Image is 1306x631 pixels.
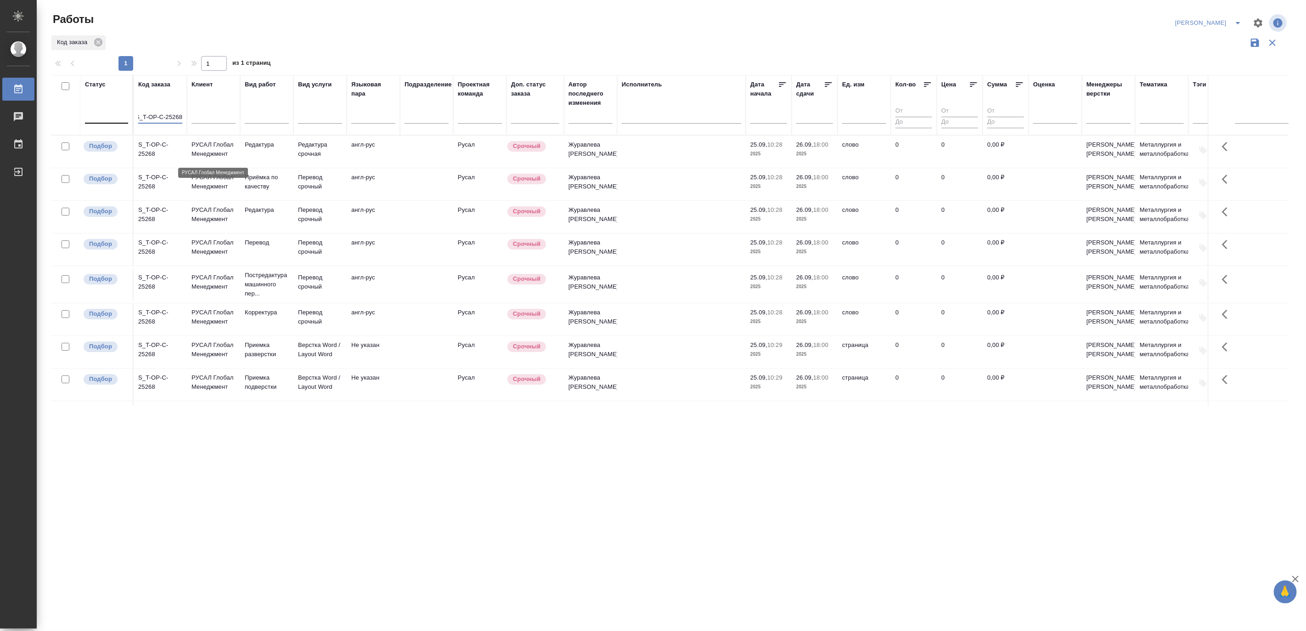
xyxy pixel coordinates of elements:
td: 0 [891,201,937,233]
p: [PERSON_NAME] [PERSON_NAME] [1086,238,1131,256]
td: 0 [937,401,983,433]
td: слово [838,136,891,168]
td: 0 [937,303,983,335]
p: Перевод срочный [298,173,342,191]
p: Подбор [89,174,112,183]
td: англ-рус [347,136,400,168]
td: 0 [891,168,937,200]
p: Срочный [513,375,540,384]
p: 10:29 [767,341,782,348]
p: РУСАЛ Глобал Менеджмент [191,140,236,159]
button: Здесь прячутся важные кнопки [1216,369,1238,391]
td: англ-рус [347,233,400,266]
td: 0,00 ₽ [983,233,1029,266]
td: 0,00 ₽ [983,303,1029,335]
td: 0,00 ₽ [983,168,1029,200]
td: англ-рус [347,168,400,200]
div: Языковая пара [351,80,395,98]
p: Редактура [245,205,289,215]
input: От [941,106,978,117]
td: Журавлева [PERSON_NAME] [564,168,617,200]
td: Русал [453,369,507,401]
button: Добавить тэги [1193,273,1213,293]
td: 0,00 ₽ [983,369,1029,401]
p: [PERSON_NAME] [PERSON_NAME] [1086,173,1131,191]
td: Журавлева [PERSON_NAME] [564,369,617,401]
p: 10:29 [767,374,782,381]
div: Можно подбирать исполнителей [83,273,128,285]
p: РУСАЛ Глобал Менеджмент [191,238,236,256]
button: 🙏 [1274,580,1297,603]
p: РУСАЛ Глобал Менеджмент [191,205,236,224]
p: 18:00 [813,174,828,181]
div: split button [1173,16,1247,30]
p: Металлургия и металлобработка [1140,373,1184,392]
td: Русал [453,168,507,200]
span: Работы [51,12,94,27]
td: слово [838,233,891,266]
span: из 1 страниц [232,57,271,71]
p: Срочный [513,142,540,151]
p: 26.09, [796,341,813,348]
button: Добавить тэги [1193,140,1213,160]
input: До [987,117,1024,128]
p: 25.09, [750,309,767,316]
td: Журавлева [PERSON_NAME] [564,303,617,335]
div: Дата начала [750,80,778,98]
p: [PERSON_NAME] [PERSON_NAME] [1086,341,1131,359]
p: Редактура срочная [298,140,342,159]
p: 26.09, [796,309,813,316]
p: 18:00 [813,374,828,381]
p: Срочный [513,274,540,284]
div: Менеджеры верстки [1086,80,1131,98]
p: 2025 [750,282,787,291]
p: РУСАЛ Глобал Менеджмент [191,273,236,291]
td: 0,00 ₽ [983,136,1029,168]
p: 2025 [750,350,787,359]
td: 0 [891,268,937,301]
td: 0 [937,336,983,368]
p: 25.09, [750,174,767,181]
p: [PERSON_NAME] [PERSON_NAME] [1086,140,1131,159]
div: Проектная команда [458,80,502,98]
div: S_T-OP-C-25268 [138,173,182,191]
td: страница [838,401,891,433]
div: Кол-во [895,80,916,89]
div: Исполнитель [622,80,662,89]
p: Срочный [513,309,540,318]
p: 18:00 [813,141,828,148]
p: Приёмка по качеству [245,173,289,191]
p: РУСАЛ Глобал Менеджмент [191,173,236,191]
p: Подбор [89,375,112,384]
div: Оценка [1033,80,1055,89]
div: Ед. изм [842,80,865,89]
div: Можно подбирать исполнителей [83,373,128,386]
td: 0 [937,268,983,301]
input: До [895,117,932,128]
td: Журавлева [PERSON_NAME] [564,336,617,368]
p: РУСАЛ Глобал Менеджмент [191,341,236,359]
td: Русал [453,336,507,368]
p: 10:28 [767,309,782,316]
div: Цена [941,80,957,89]
td: 0 [937,168,983,200]
p: Перевод срочный [298,205,342,224]
div: S_T-OP-C-25268 [138,238,182,256]
p: 2025 [796,282,833,291]
button: Добавить тэги [1193,373,1213,393]
p: Постредактура машинного пер... [245,271,289,298]
td: страница [838,336,891,368]
button: Здесь прячутся важные кнопки [1216,168,1238,190]
td: 0,00 ₽ [983,401,1029,433]
div: S_T-OP-C-25268 [138,140,182,159]
td: англ-рус [347,201,400,233]
button: Добавить тэги [1193,173,1213,193]
td: 0 [891,303,937,335]
td: 0,00 ₽ [983,268,1029,301]
td: Журавлева [PERSON_NAME] [564,233,617,266]
button: Здесь прячутся важные кнопки [1216,136,1238,158]
button: Здесь прячутся важные кнопки [1216,233,1238,256]
td: слово [838,168,891,200]
div: Можно подбирать исполнителей [83,205,128,218]
p: Редактура [245,140,289,149]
